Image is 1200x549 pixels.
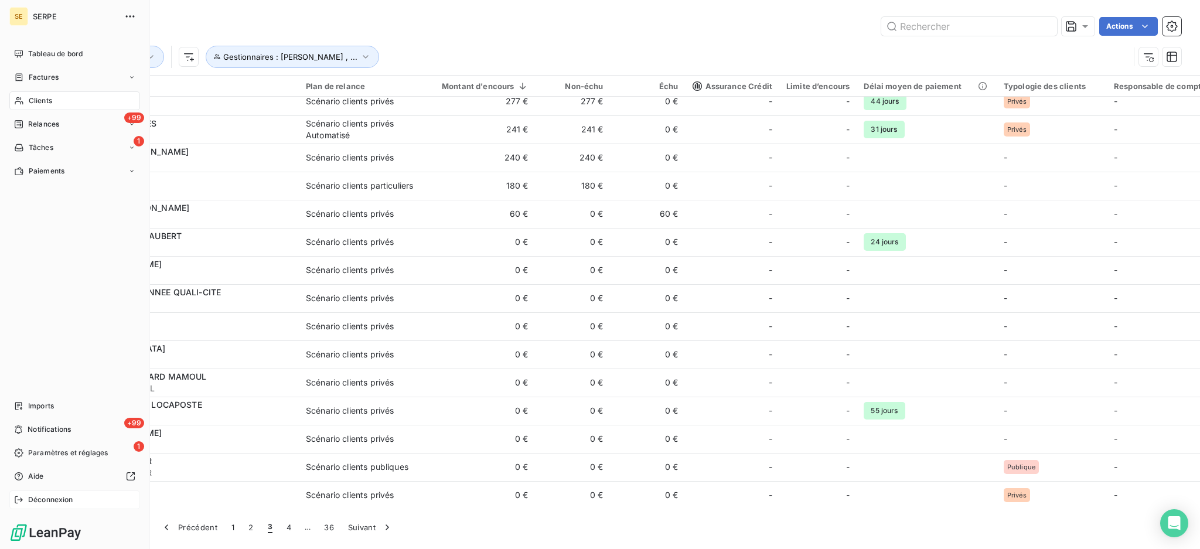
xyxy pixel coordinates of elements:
[1114,152,1117,162] span: -
[611,340,686,369] td: 0 €
[421,87,536,115] td: 277 €
[1099,17,1158,36] button: Actions
[1004,377,1007,387] span: -
[611,87,686,115] td: 0 €
[611,369,686,397] td: 0 €
[1004,209,1007,219] span: -
[618,81,679,91] div: Échu
[1004,265,1007,275] span: -
[846,292,850,304] span: -
[536,425,611,453] td: 0 €
[611,453,686,481] td: 0 €
[224,515,241,540] button: 1
[28,49,83,59] span: Tableau de bord
[306,118,414,141] div: Scénario clients privés Automatisé
[81,383,292,394] span: 41INDIVISIONMAL
[81,411,292,422] span: 41LOCAPOSTE
[1114,96,1117,106] span: -
[28,471,44,482] span: Aide
[421,172,536,200] td: 180 €
[1004,321,1007,331] span: -
[306,81,414,91] div: Plan de relance
[536,228,611,256] td: 0 €
[864,402,905,420] span: 55 jours
[536,200,611,228] td: 0 €
[769,124,772,135] span: -
[29,166,64,176] span: Paiements
[769,405,772,417] span: -
[306,377,394,388] div: Scénario clients privés
[536,256,611,284] td: 0 €
[769,433,772,445] span: -
[81,158,292,169] span: 41BOUTARDJ
[769,320,772,332] span: -
[786,81,850,91] div: Limite d’encours
[421,256,536,284] td: 0 €
[1004,152,1007,162] span: -
[611,228,686,256] td: 0 €
[769,208,772,220] span: -
[421,425,536,453] td: 0 €
[611,115,686,144] td: 0 €
[864,121,904,138] span: 31 jours
[536,87,611,115] td: 277 €
[28,424,71,435] span: Notifications
[421,397,536,425] td: 0 €
[1114,293,1117,303] span: -
[421,453,536,481] td: 0 €
[421,340,536,369] td: 0 €
[306,489,394,501] div: Scénario clients privés
[306,96,394,107] div: Scénario clients privés
[769,377,772,388] span: -
[611,144,686,172] td: 0 €
[693,81,772,91] span: Assurance Crédit
[428,81,529,91] div: Montant d'encours
[298,518,317,537] span: …
[28,448,108,458] span: Paramètres et réglages
[611,397,686,425] td: 0 €
[81,129,292,141] span: 41PICARD
[1004,434,1007,444] span: -
[9,467,140,486] a: Aide
[769,461,772,473] span: -
[1114,462,1117,472] span: -
[81,214,292,226] span: 41RAGONITC
[223,52,357,62] span: Gestionnaires : [PERSON_NAME] , ...
[81,467,292,479] span: 0VENTEROLMAIR
[306,292,394,304] div: Scénario clients privés
[154,515,224,540] button: Précédent
[81,287,221,297] span: APY MEDITERRANNEE QUALI-CITE
[81,101,292,113] span: 41AZURPAL
[543,81,604,91] div: Non-échu
[846,349,850,360] span: -
[536,369,611,397] td: 0 €
[1114,490,1117,500] span: -
[1114,209,1117,219] span: -
[1114,377,1117,387] span: -
[306,405,394,417] div: Scénario clients privés
[421,284,536,312] td: 0 €
[1114,349,1117,359] span: -
[81,326,292,338] span: 41RICARDC
[864,233,905,251] span: 24 jours
[306,208,394,220] div: Scénario clients privés
[306,152,394,163] div: Scénario clients privés
[611,256,686,284] td: 0 €
[846,320,850,332] span: -
[536,340,611,369] td: 0 €
[421,312,536,340] td: 0 €
[1114,434,1117,444] span: -
[28,401,54,411] span: Imports
[846,180,850,192] span: -
[206,46,379,68] button: Gestionnaires : [PERSON_NAME] , ...
[611,312,686,340] td: 0 €
[846,433,850,445] span: -
[1007,98,1027,105] span: Privés
[1007,463,1035,470] span: Publique
[611,481,686,509] td: 0 €
[611,172,686,200] td: 0 €
[769,264,772,276] span: -
[611,425,686,453] td: 0 €
[306,180,413,192] div: Scénario clients particuliers
[536,144,611,172] td: 240 €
